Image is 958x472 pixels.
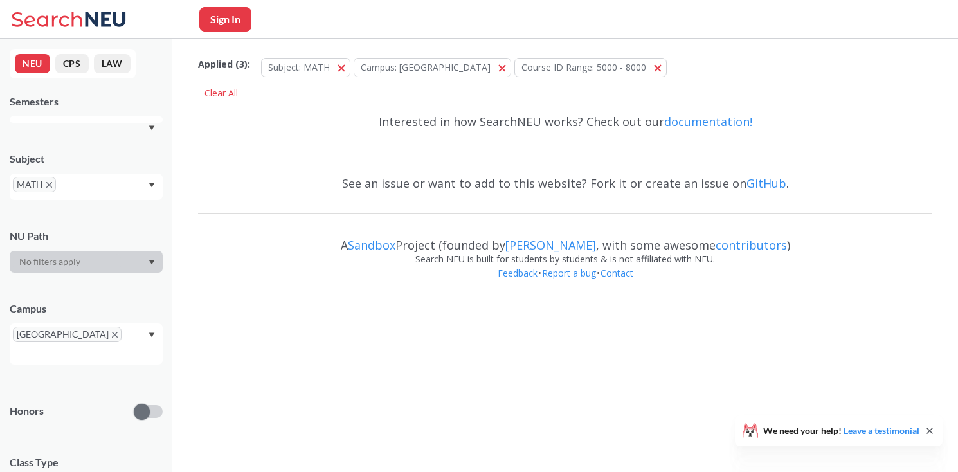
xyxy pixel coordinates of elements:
[746,176,786,191] a: GitHub
[763,426,919,435] span: We need your help!
[198,57,250,71] span: Applied ( 3 ):
[10,455,163,469] span: Class Type
[149,125,155,131] svg: Dropdown arrow
[149,260,155,265] svg: Dropdown arrow
[10,251,163,273] div: Dropdown arrow
[261,58,350,77] button: Subject: MATH
[716,237,787,253] a: contributors
[10,174,163,200] div: MATHX to remove pillDropdown arrow
[15,54,50,73] button: NEU
[94,54,131,73] button: LAW
[497,267,538,279] a: Feedback
[198,226,932,252] div: A Project (founded by , with some awesome )
[10,95,163,109] div: Semesters
[13,177,56,192] span: MATHX to remove pill
[505,237,596,253] a: [PERSON_NAME]
[354,58,511,77] button: Campus: [GEOGRAPHIC_DATA]
[199,7,251,32] button: Sign In
[10,152,163,166] div: Subject
[198,103,932,140] div: Interested in how SearchNEU works? Check out our
[13,327,122,342] span: [GEOGRAPHIC_DATA]X to remove pill
[348,237,395,253] a: Sandbox
[198,165,932,202] div: See an issue or want to add to this website? Fork it or create an issue on .
[46,182,52,188] svg: X to remove pill
[10,229,163,243] div: NU Path
[198,266,932,300] div: • •
[112,332,118,338] svg: X to remove pill
[844,425,919,436] a: Leave a testimonial
[198,84,244,103] div: Clear All
[268,61,330,73] span: Subject: MATH
[10,302,163,316] div: Campus
[10,323,163,365] div: [GEOGRAPHIC_DATA]X to remove pillDropdown arrow
[664,114,752,129] a: documentation!
[361,61,491,73] span: Campus: [GEOGRAPHIC_DATA]
[541,267,597,279] a: Report a bug
[55,54,89,73] button: CPS
[521,61,646,73] span: Course ID Range: 5000 - 8000
[149,183,155,188] svg: Dropdown arrow
[198,252,932,266] div: Search NEU is built for students by students & is not affiliated with NEU.
[10,404,44,419] p: Honors
[149,332,155,338] svg: Dropdown arrow
[514,58,667,77] button: Course ID Range: 5000 - 8000
[600,267,634,279] a: Contact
